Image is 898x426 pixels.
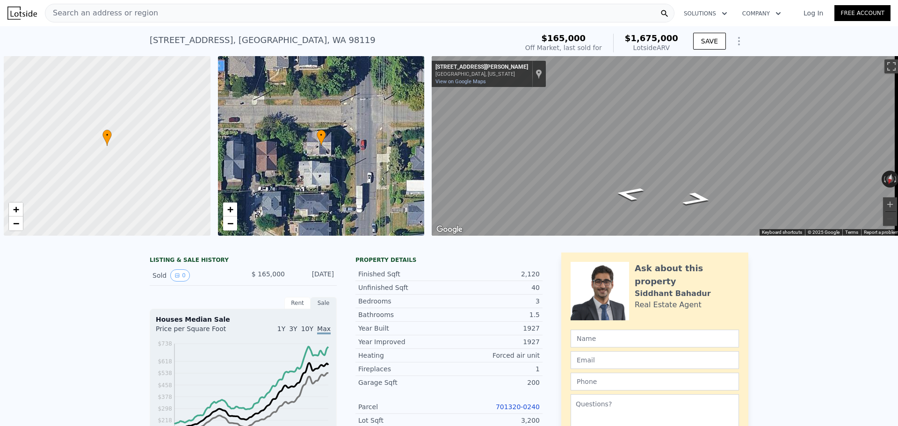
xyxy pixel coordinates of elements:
[358,283,449,292] div: Unfinished Sqft
[158,405,172,412] tspan: $298
[301,325,313,332] span: 10Y
[156,324,243,339] div: Price per Square Foot
[223,202,237,217] a: Zoom in
[602,183,656,204] path: Go East, W Smith St
[883,197,897,211] button: Zoom in
[449,324,540,333] div: 1927
[536,69,542,79] a: Show location on map
[496,403,540,411] a: 701320-0240
[435,64,528,71] div: [STREET_ADDRESS][PERSON_NAME]
[845,230,858,235] a: Terms (opens in new tab)
[7,7,37,20] img: Lotside
[358,296,449,306] div: Bedrooms
[884,170,895,188] button: Reset the view
[449,351,540,360] div: Forced air unit
[9,202,23,217] a: Zoom in
[358,402,449,412] div: Parcel
[317,325,331,334] span: Max
[45,7,158,19] span: Search an address or region
[158,340,172,347] tspan: $738
[158,358,172,365] tspan: $618
[150,34,376,47] div: [STREET_ADDRESS] , [GEOGRAPHIC_DATA] , WA 98119
[150,256,337,266] div: LISTING & SALE HISTORY
[158,382,172,389] tspan: $458
[435,71,528,77] div: [GEOGRAPHIC_DATA], [US_STATE]
[808,230,840,235] span: © 2025 Google
[289,325,297,332] span: 3Y
[735,5,789,22] button: Company
[525,43,602,52] div: Off Market, last sold for
[13,203,19,215] span: +
[277,325,285,332] span: 1Y
[358,269,449,279] div: Finished Sqft
[358,337,449,347] div: Year Improved
[730,32,748,51] button: Show Options
[635,288,711,299] div: Siddhant Bahadur
[358,351,449,360] div: Heating
[252,270,285,278] span: $ 165,000
[449,269,540,279] div: 2,120
[571,351,739,369] input: Email
[292,269,334,282] div: [DATE]
[449,283,540,292] div: 40
[358,364,449,374] div: Fireplaces
[317,131,326,139] span: •
[102,130,112,146] div: •
[13,217,19,229] span: −
[834,5,891,21] a: Free Account
[317,130,326,146] div: •
[223,217,237,231] a: Zoom out
[102,131,112,139] span: •
[449,364,540,374] div: 1
[358,416,449,425] div: Lot Sqft
[152,269,236,282] div: Sold
[227,203,233,215] span: +
[435,79,486,85] a: View on Google Maps
[792,8,834,18] a: Log In
[635,299,702,310] div: Real Estate Agent
[158,370,172,376] tspan: $538
[358,324,449,333] div: Year Built
[449,296,540,306] div: 3
[571,373,739,390] input: Phone
[227,217,233,229] span: −
[883,212,897,226] button: Zoom out
[156,315,331,324] div: Houses Median Sale
[170,269,190,282] button: View historical data
[571,330,739,347] input: Name
[358,378,449,387] div: Garage Sqft
[449,378,540,387] div: 200
[434,224,465,236] img: Google
[311,297,337,309] div: Sale
[693,33,726,50] button: SAVE
[358,310,449,319] div: Bathrooms
[449,310,540,319] div: 1.5
[625,33,678,43] span: $1,675,000
[670,189,724,209] path: Go West, W Smith St
[158,394,172,400] tspan: $378
[762,229,802,236] button: Keyboard shortcuts
[449,337,540,347] div: 1927
[542,33,586,43] span: $165,000
[434,224,465,236] a: Open this area in Google Maps (opens a new window)
[355,256,543,264] div: Property details
[625,43,678,52] div: Lotside ARV
[284,297,311,309] div: Rent
[676,5,735,22] button: Solutions
[882,171,887,188] button: Rotate counterclockwise
[9,217,23,231] a: Zoom out
[449,416,540,425] div: 3,200
[635,262,739,288] div: Ask about this property
[158,417,172,424] tspan: $218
